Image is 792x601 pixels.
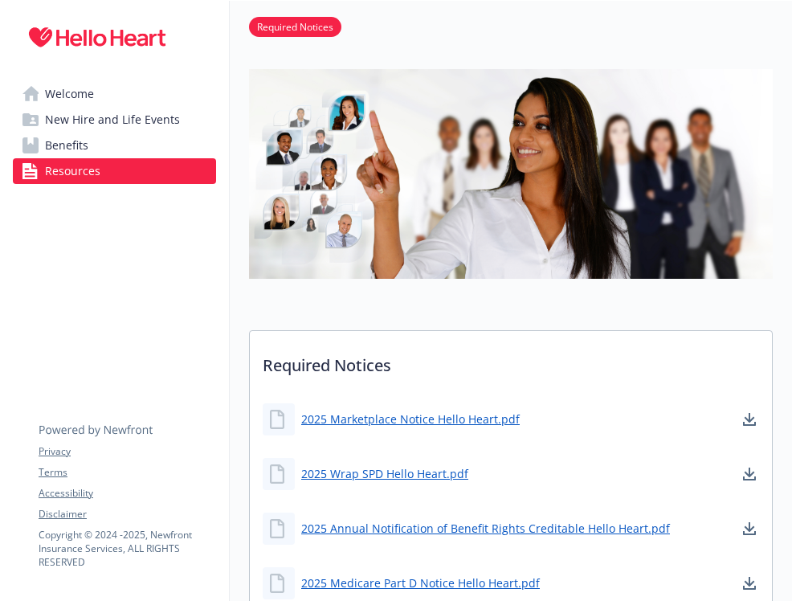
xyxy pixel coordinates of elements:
a: Benefits [13,133,216,158]
a: download document [740,519,759,538]
a: Resources [13,158,216,184]
a: download document [740,464,759,484]
p: Required Notices [250,331,772,390]
span: New Hire and Life Events [45,107,180,133]
a: Terms [39,465,215,480]
a: 2025 Medicare Part D Notice Hello Heart.pdf [301,574,540,591]
span: Benefits [45,133,88,158]
a: download document [740,410,759,429]
a: Privacy [39,444,215,459]
a: download document [740,574,759,593]
a: 2025 Marketplace Notice Hello Heart.pdf [301,411,520,427]
span: Welcome [45,81,94,107]
a: New Hire and Life Events [13,107,216,133]
a: Accessibility [39,486,215,501]
a: Disclaimer [39,507,215,521]
a: 2025 Annual Notification of Benefit Rights Creditable Hello Heart.pdf [301,520,670,537]
a: Required Notices [249,18,341,34]
span: Resources [45,158,100,184]
p: Copyright © 2024 - 2025 , Newfront Insurance Services, ALL RIGHTS RESERVED [39,528,215,569]
a: Welcome [13,81,216,107]
a: 2025 Wrap SPD Hello Heart.pdf [301,465,468,482]
img: resources page banner [249,69,773,279]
